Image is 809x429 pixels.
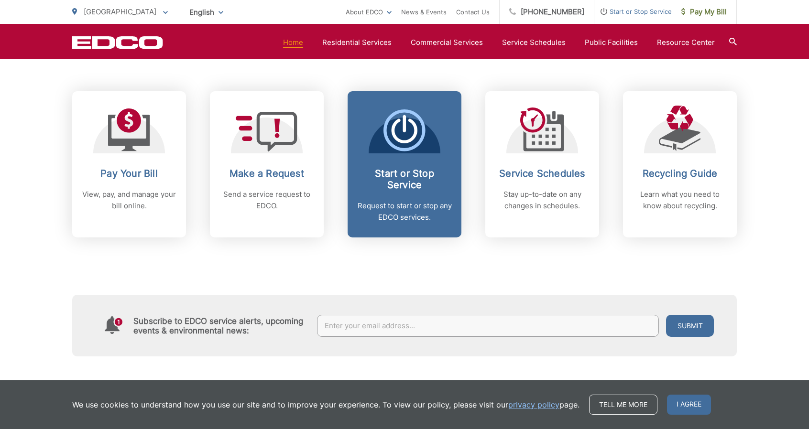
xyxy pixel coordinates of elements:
p: Send a service request to EDCO. [219,189,314,212]
p: We use cookies to understand how you use our site and to improve your experience. To view our pol... [72,399,579,410]
a: EDCD logo. Return to the homepage. [72,36,163,49]
a: Home [283,37,303,48]
span: [GEOGRAPHIC_DATA] [84,7,156,16]
h2: Service Schedules [495,168,590,179]
a: News & Events [401,6,447,18]
a: Residential Services [322,37,392,48]
a: Resource Center [657,37,715,48]
a: About EDCO [346,6,392,18]
span: English [182,4,230,21]
button: Submit [666,315,714,337]
span: Pay My Bill [681,6,727,18]
p: Request to start or stop any EDCO services. [357,200,452,223]
a: Make a Request Send a service request to EDCO. [210,91,324,237]
p: Stay up-to-date on any changes in schedules. [495,189,590,212]
p: Learn what you need to know about recycling. [633,189,727,212]
a: Recycling Guide Learn what you need to know about recycling. [623,91,737,237]
h2: Recycling Guide [633,168,727,179]
a: Service Schedules Stay up-to-date on any changes in schedules. [485,91,599,237]
h2: Start or Stop Service [357,168,452,191]
h2: Make a Request [219,168,314,179]
a: Tell me more [589,395,657,415]
p: View, pay, and manage your bill online. [82,189,176,212]
a: Service Schedules [502,37,566,48]
a: Commercial Services [411,37,483,48]
h4: Subscribe to EDCO service alerts, upcoming events & environmental news: [133,316,307,335]
a: Contact Us [456,6,490,18]
input: Enter your email address... [317,315,659,337]
a: privacy policy [508,399,559,410]
h2: Pay Your Bill [82,168,176,179]
span: I agree [667,395,711,415]
a: Public Facilities [585,37,638,48]
a: Pay Your Bill View, pay, and manage your bill online. [72,91,186,237]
